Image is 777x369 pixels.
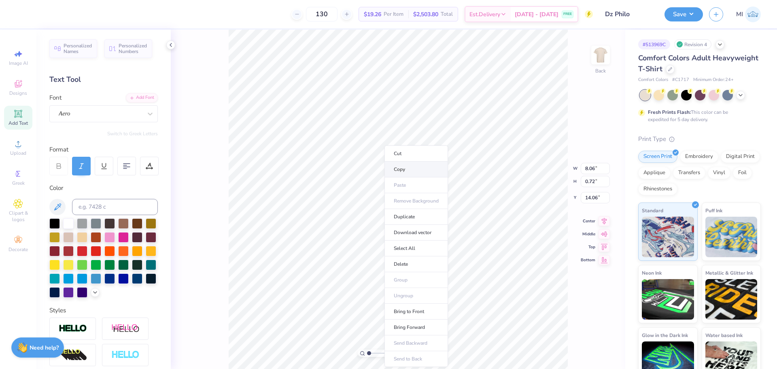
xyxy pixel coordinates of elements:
[8,246,28,253] span: Decorate
[119,43,147,54] span: Personalized Numbers
[592,47,609,63] img: Back
[736,10,743,19] span: MI
[384,320,448,335] li: Bring Forward
[733,167,752,179] div: Foil
[736,6,761,22] a: MI
[581,231,595,237] span: Middle
[638,53,758,74] span: Comfort Colors Adult Heavyweight T-Shirt
[705,331,743,339] span: Water based Ink
[705,269,753,277] span: Metallic & Glitter Ink
[563,11,572,17] span: FREE
[413,10,438,19] span: $2,503.80
[107,130,158,137] button: Switch to Greek Letters
[595,67,606,75] div: Back
[680,151,718,163] div: Embroidery
[642,331,688,339] span: Glow in the Dark Ink
[648,109,747,123] div: This color can be expedited for 5 day delivery.
[648,109,691,115] strong: Fresh Prints Flash:
[8,120,28,126] span: Add Text
[642,279,694,320] img: Neon Ink
[638,39,670,49] div: # 513969C
[49,74,158,85] div: Text Tool
[664,7,703,21] button: Save
[515,10,558,19] span: [DATE] - [DATE]
[638,167,671,179] div: Applique
[49,93,62,102] label: Font
[72,199,158,215] input: e.g. 7428 c
[673,167,705,179] div: Transfers
[364,10,381,19] span: $19.26
[581,218,595,224] span: Center
[111,350,140,360] img: Negative Space
[384,162,448,177] li: Copy
[384,209,448,225] li: Duplicate
[705,279,758,320] img: Metallic & Glitter Ink
[642,217,694,257] img: Standard
[12,180,25,186] span: Greek
[674,39,711,49] div: Revision 4
[708,167,730,179] div: Vinyl
[64,43,92,54] span: Personalized Names
[672,77,689,83] span: # C1717
[306,7,338,21] input: – –
[581,257,595,263] span: Bottom
[441,10,453,19] span: Total
[638,151,677,163] div: Screen Print
[9,90,27,96] span: Designs
[49,306,158,315] div: Styles
[469,10,500,19] span: Est. Delivery
[638,183,677,195] div: Rhinestones
[59,324,87,333] img: Stroke
[705,217,758,257] img: Puff Ink
[111,324,140,334] img: Shadow
[384,241,448,256] li: Select All
[705,206,722,215] span: Puff Ink
[4,210,32,223] span: Clipart & logos
[642,206,663,215] span: Standard
[10,150,26,156] span: Upload
[384,256,448,272] li: Delete
[49,183,158,193] div: Color
[642,269,662,277] span: Neon Ink
[693,77,734,83] span: Minimum Order: 24 +
[599,6,658,22] input: Untitled Design
[384,304,448,320] li: Bring to Front
[384,10,403,19] span: Per Item
[126,93,158,102] div: Add Font
[745,6,761,22] img: Ma. Isabella Adad
[9,60,28,66] span: Image AI
[384,225,448,241] li: Download vector
[49,145,159,154] div: Format
[384,145,448,162] li: Cut
[581,244,595,250] span: Top
[59,349,87,362] img: 3d Illusion
[638,77,668,83] span: Comfort Colors
[638,134,761,144] div: Print Type
[30,344,59,352] strong: Need help?
[721,151,760,163] div: Digital Print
